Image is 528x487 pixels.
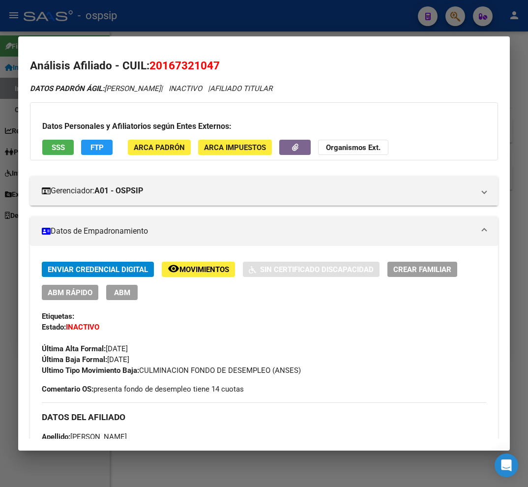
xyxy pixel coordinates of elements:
strong: Estado: [42,323,66,332]
span: FTP [90,143,104,152]
div: Open Intercom Messenger [495,454,518,477]
button: ABM Rápido [42,285,98,300]
span: [DATE] [42,344,128,353]
span: ARCA Impuestos [204,143,266,152]
strong: Etiquetas: [42,312,74,321]
strong: Comentario OS: [42,385,93,394]
button: Crear Familiar [387,262,457,277]
button: Sin Certificado Discapacidad [243,262,380,277]
span: SSS [52,143,65,152]
span: [PERSON_NAME] [42,432,127,441]
h2: Análisis Afiliado - CUIL: [30,58,498,74]
button: Movimientos [162,262,235,277]
button: SSS [42,140,74,155]
h3: Datos Personales y Afiliatorios según Entes Externos: [42,121,486,132]
span: presenta fondo de desempleo tiene 14 cuotas [42,384,244,395]
span: ABM Rápido [48,288,92,297]
mat-panel-title: Gerenciador: [42,185,474,197]
strong: Apellido: [42,432,70,441]
button: ABM [106,285,138,300]
span: CULMINACION FONDO DE DESEMPLEO (ANSES) [42,366,301,375]
button: ARCA Padrón [128,140,191,155]
mat-panel-title: Datos de Empadronamiento [42,225,474,237]
span: [DATE] [42,355,129,364]
strong: Organismos Ext. [326,143,381,152]
strong: A01 - OSPSIP [94,185,143,197]
mat-icon: remove_red_eye [168,263,179,274]
strong: Última Baja Formal: [42,355,107,364]
strong: Última Alta Formal: [42,344,106,353]
span: 20167321047 [149,59,220,72]
strong: INACTIVO [66,323,99,332]
span: Sin Certificado Discapacidad [260,265,374,274]
button: Organismos Ext. [318,140,388,155]
span: ARCA Padrón [134,143,185,152]
h3: DATOS DEL AFILIADO [42,412,486,423]
button: Enviar Credencial Digital [42,262,154,277]
mat-expansion-panel-header: Datos de Empadronamiento [30,216,498,246]
i: | INACTIVO | [30,84,272,93]
strong: DATOS PADRÓN ÁGIL: [30,84,104,93]
span: [PERSON_NAME] [30,84,161,93]
button: FTP [81,140,113,155]
strong: Ultimo Tipo Movimiento Baja: [42,366,139,375]
span: Enviar Credencial Digital [48,265,148,274]
span: Crear Familiar [393,265,451,274]
span: Movimientos [179,265,229,274]
span: ABM [114,288,130,297]
span: AFILIADO TITULAR [210,84,272,93]
button: ARCA Impuestos [198,140,272,155]
mat-expansion-panel-header: Gerenciador:A01 - OSPSIP [30,176,498,206]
